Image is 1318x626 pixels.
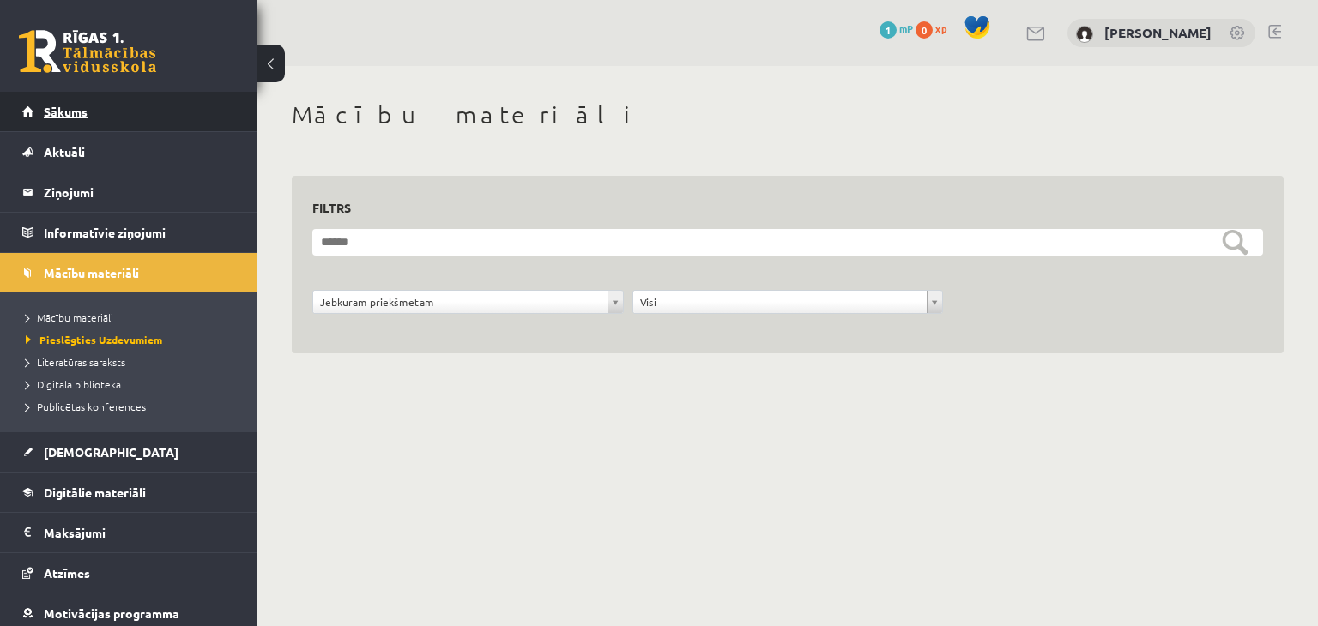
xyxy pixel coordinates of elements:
a: Literatūras saraksts [26,354,240,370]
span: Aktuāli [44,144,85,160]
h3: Filtrs [312,196,1242,220]
span: Atzīmes [44,565,90,581]
a: Rīgas 1. Tālmācības vidusskola [19,30,156,73]
span: Jebkuram priekšmetam [320,291,601,313]
a: Informatīvie ziņojumi [22,213,236,252]
a: Maksājumi [22,513,236,552]
span: 0 [916,21,933,39]
a: Visi [633,291,943,313]
a: [DEMOGRAPHIC_DATA] [22,432,236,472]
span: Digitālā bibliotēka [26,377,121,391]
img: Alvis Buģis [1076,26,1093,43]
a: 0 xp [916,21,955,35]
span: Mācību materiāli [44,265,139,280]
span: Digitālie materiāli [44,485,146,500]
span: [DEMOGRAPHIC_DATA] [44,444,178,460]
span: Visi [640,291,921,313]
a: Sākums [22,92,236,131]
h1: Mācību materiāli [292,100,1284,129]
a: Mācību materiāli [22,253,236,292]
legend: Informatīvie ziņojumi [44,213,236,252]
legend: Ziņojumi [44,172,236,212]
a: Mācību materiāli [26,310,240,325]
a: Atzīmes [22,553,236,593]
legend: Maksājumi [44,513,236,552]
a: Digitālie materiāli [22,473,236,512]
a: Digitālā bibliotēka [26,376,240,392]
a: [PERSON_NAME] [1104,24,1212,41]
a: 1 mP [880,21,913,35]
span: mP [899,21,913,35]
a: Ziņojumi [22,172,236,212]
span: 1 [880,21,897,39]
a: Jebkuram priekšmetam [313,291,623,313]
span: Sākums [44,104,88,119]
span: Motivācijas programma [44,605,179,621]
a: Publicētas konferences [26,399,240,414]
a: Aktuāli [22,132,236,172]
span: Pieslēgties Uzdevumiem [26,333,162,346]
span: Publicētas konferences [26,400,146,413]
span: Mācību materiāli [26,310,113,324]
a: Pieslēgties Uzdevumiem [26,332,240,347]
span: Literatūras saraksts [26,355,125,369]
span: xp [935,21,946,35]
